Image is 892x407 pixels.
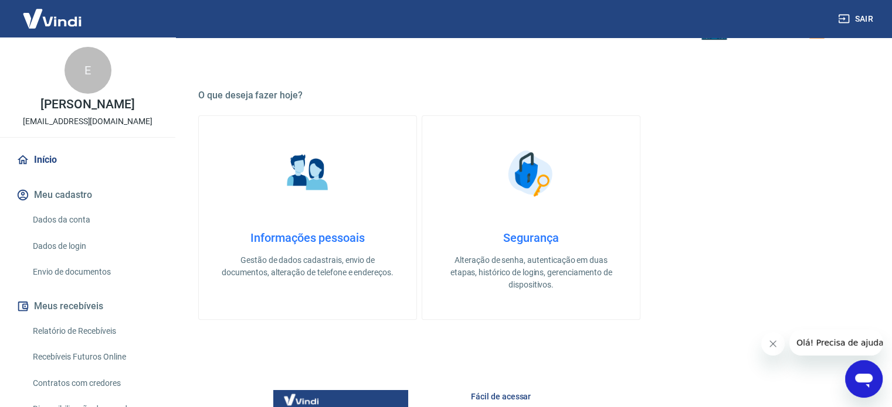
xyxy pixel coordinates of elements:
a: Dados de login [28,234,161,258]
a: Recebíveis Futuros Online [28,345,161,369]
button: Meu cadastro [14,182,161,208]
iframe: Fechar mensagem [761,332,785,355]
p: [PERSON_NAME] [40,98,134,111]
div: E [65,47,111,94]
h5: O que deseja fazer hoje? [198,90,864,101]
button: Meus recebíveis [14,293,161,319]
p: Alteração de senha, autenticação em duas etapas, histórico de logins, gerenciamento de dispositivos. [441,254,621,291]
a: Início [14,147,161,173]
a: Contratos com credores [28,371,161,395]
img: Informações pessoais [279,144,337,203]
a: Informações pessoaisInformações pessoaisGestão de dados cadastrais, envio de documentos, alteraçã... [198,115,417,320]
span: Olá! Precisa de ajuda? [7,8,99,18]
h4: Segurança [441,231,621,245]
a: Envio de documentos [28,260,161,284]
iframe: Mensagem da empresa [789,330,883,355]
button: Sair [836,8,878,30]
p: Gestão de dados cadastrais, envio de documentos, alteração de telefone e endereços. [218,254,398,279]
a: Relatório de Recebíveis [28,319,161,343]
iframe: Botão para abrir a janela de mensagens [845,360,883,398]
img: Segurança [502,144,561,203]
a: SegurançaSegurançaAlteração de senha, autenticação em duas etapas, histórico de logins, gerenciam... [422,115,640,320]
a: Dados da conta [28,208,161,232]
img: Vindi [14,1,90,36]
h6: Fácil de acessar [471,391,836,402]
p: [EMAIL_ADDRESS][DOMAIN_NAME] [23,115,152,128]
h4: Informações pessoais [218,231,398,245]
